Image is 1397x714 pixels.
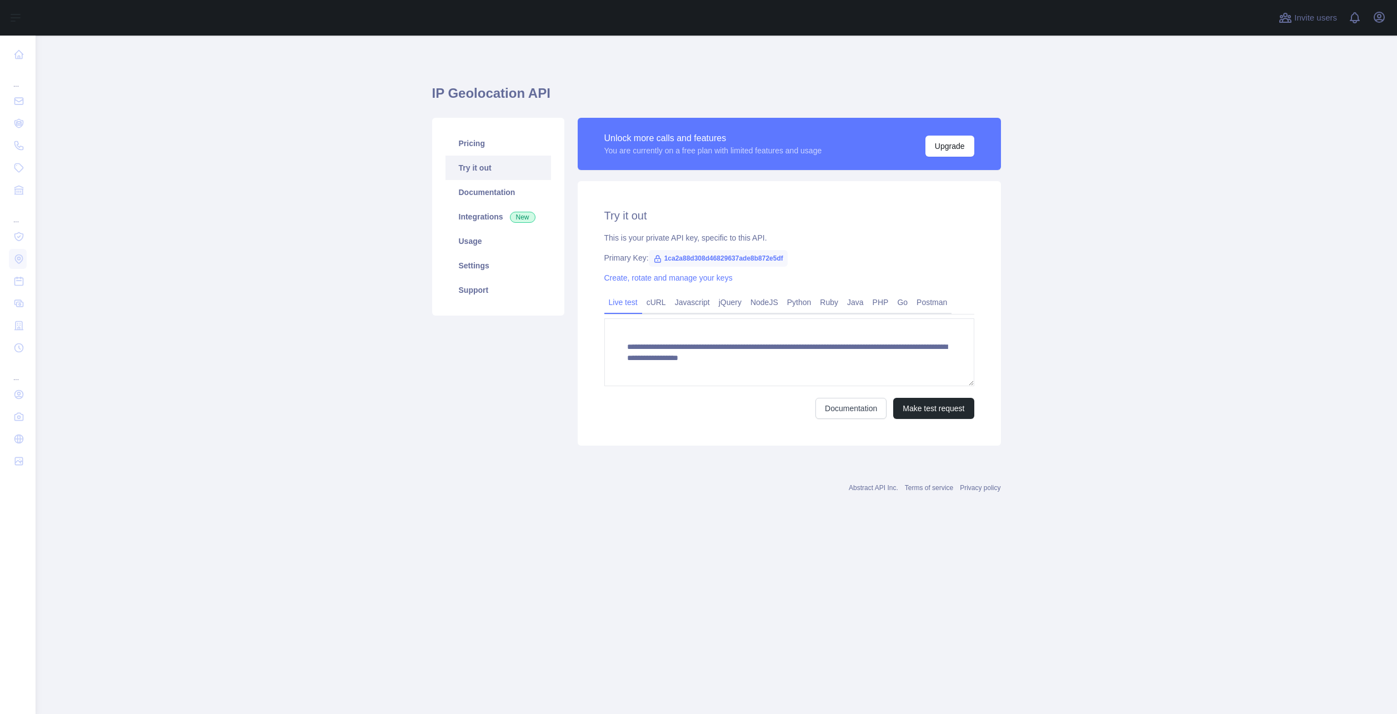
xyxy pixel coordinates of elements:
h2: Try it out [604,208,974,223]
a: Postman [912,293,952,311]
a: PHP [868,293,893,311]
div: ... [9,202,27,224]
div: ... [9,360,27,382]
a: Usage [445,229,551,253]
a: Abstract API Inc. [849,484,898,492]
a: Try it out [445,156,551,180]
a: Python [783,293,816,311]
a: Support [445,278,551,302]
a: Settings [445,253,551,278]
a: jQuery [714,293,746,311]
button: Upgrade [925,136,974,157]
a: Pricing [445,131,551,156]
div: ... [9,67,27,89]
div: This is your private API key, specific to this API. [604,232,974,243]
div: Unlock more calls and features [604,132,822,145]
a: Integrations New [445,204,551,229]
a: Documentation [815,398,887,419]
a: Terms of service [905,484,953,492]
button: Invite users [1276,9,1339,27]
a: Go [893,293,912,311]
a: Ruby [815,293,843,311]
a: Java [843,293,868,311]
a: Javascript [670,293,714,311]
a: Documentation [445,180,551,204]
a: NodeJS [746,293,783,311]
span: 1ca2a88d308d46829637ade8b872e5df [649,250,788,267]
a: Create, rotate and manage your keys [604,273,733,282]
a: Privacy policy [960,484,1000,492]
a: Live test [604,293,642,311]
a: cURL [642,293,670,311]
h1: IP Geolocation API [432,84,1001,111]
div: You are currently on a free plan with limited features and usage [604,145,822,156]
button: Make test request [893,398,974,419]
span: New [510,212,535,223]
span: Invite users [1294,12,1337,24]
div: Primary Key: [604,252,974,263]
